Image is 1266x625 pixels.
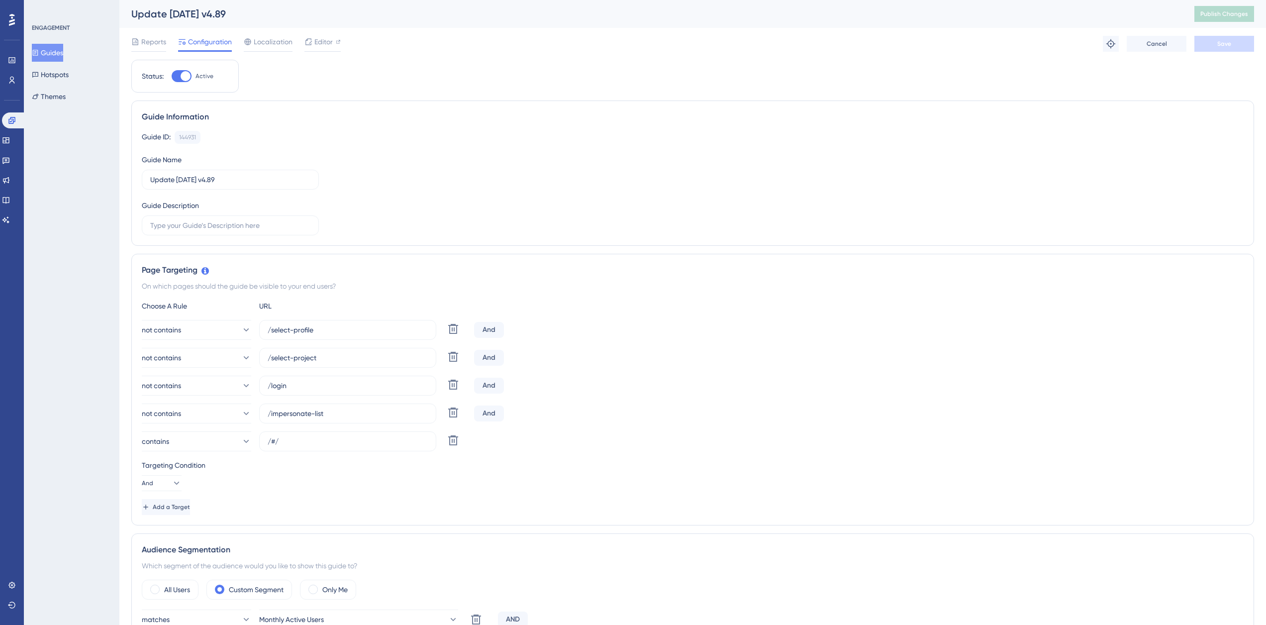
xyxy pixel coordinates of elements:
[150,174,310,185] input: Type your Guide’s Name here
[142,475,182,491] button: And
[142,404,251,423] button: not contains
[142,320,251,340] button: not contains
[141,36,166,48] span: Reports
[474,322,504,338] div: And
[142,154,182,166] div: Guide Name
[142,560,1244,572] div: Which segment of the audience would you like to show this guide to?
[142,324,181,336] span: not contains
[164,584,190,596] label: All Users
[229,584,284,596] label: Custom Segment
[268,436,428,447] input: yourwebsite.com/path
[142,459,1244,471] div: Targeting Condition
[1194,6,1254,22] button: Publish Changes
[142,544,1244,556] div: Audience Segmentation
[259,300,369,312] div: URL
[1200,10,1248,18] span: Publish Changes
[1217,40,1231,48] span: Save
[142,264,1244,276] div: Page Targeting
[142,435,169,447] span: contains
[131,7,1169,21] div: Update [DATE] v4.89
[254,36,292,48] span: Localization
[188,36,232,48] span: Configuration
[268,408,428,419] input: yourwebsite.com/path
[142,431,251,451] button: contains
[268,324,428,335] input: yourwebsite.com/path
[142,352,181,364] span: not contains
[142,380,181,392] span: not contains
[32,66,69,84] button: Hotspots
[314,36,333,48] span: Editor
[268,352,428,363] input: yourwebsite.com/path
[1147,40,1167,48] span: Cancel
[142,499,190,515] button: Add a Target
[1127,36,1186,52] button: Cancel
[142,348,251,368] button: not contains
[474,378,504,394] div: And
[474,350,504,366] div: And
[153,503,190,511] span: Add a Target
[142,479,153,487] span: And
[32,44,63,62] button: Guides
[268,380,428,391] input: yourwebsite.com/path
[142,300,251,312] div: Choose A Rule
[32,24,70,32] div: ENGAGEMENT
[150,220,310,231] input: Type your Guide’s Description here
[142,280,1244,292] div: On which pages should the guide be visible to your end users?
[179,133,196,141] div: 144931
[322,584,348,596] label: Only Me
[1194,36,1254,52] button: Save
[142,131,171,144] div: Guide ID:
[195,72,213,80] span: Active
[142,376,251,396] button: not contains
[142,408,181,419] span: not contains
[474,406,504,421] div: And
[142,111,1244,123] div: Guide Information
[142,70,164,82] div: Status:
[142,200,199,211] div: Guide Description
[32,88,66,105] button: Themes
